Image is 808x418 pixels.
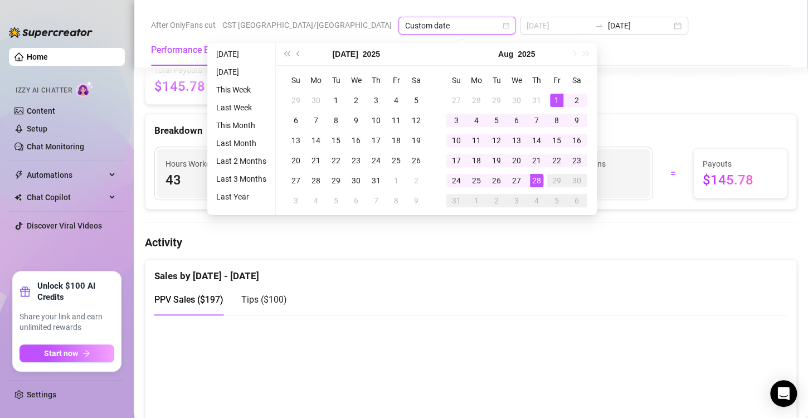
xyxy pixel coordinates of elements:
[309,114,323,127] div: 7
[510,134,523,147] div: 13
[326,150,346,171] td: 2025-07-22
[390,154,403,167] div: 25
[547,150,567,171] td: 2025-08-22
[289,174,303,187] div: 27
[527,130,547,150] td: 2025-08-14
[306,191,326,211] td: 2025-08-04
[470,94,483,107] div: 28
[527,70,547,90] th: Th
[369,134,383,147] div: 17
[567,191,587,211] td: 2025-09-06
[466,130,486,150] td: 2025-08-11
[406,191,426,211] td: 2025-08-09
[390,174,403,187] div: 1
[346,110,366,130] td: 2025-07-09
[212,190,271,203] li: Last Year
[659,164,686,182] div: =
[490,194,503,207] div: 2
[286,90,306,110] td: 2025-06-29
[530,94,543,107] div: 31
[44,349,78,358] span: Start now
[326,90,346,110] td: 2025-07-01
[14,171,23,179] span: thunderbolt
[406,171,426,191] td: 2025-08-02
[386,70,406,90] th: Fr
[82,349,90,357] span: arrow-right
[27,188,106,206] span: Chat Copilot
[530,114,543,127] div: 7
[410,94,423,107] div: 5
[20,344,114,362] button: Start nowarrow-right
[490,94,503,107] div: 29
[386,90,406,110] td: 2025-07-04
[527,20,590,32] input: Start date
[530,194,543,207] div: 4
[390,134,403,147] div: 18
[212,172,271,186] li: Last 3 Months
[27,106,55,115] a: Content
[346,130,366,150] td: 2025-07-16
[510,94,523,107] div: 30
[550,134,563,147] div: 15
[470,174,483,187] div: 25
[490,154,503,167] div: 19
[446,130,466,150] td: 2025-08-10
[406,150,426,171] td: 2025-07-26
[405,17,509,34] span: Custom date
[212,101,271,114] li: Last Week
[286,110,306,130] td: 2025-07-06
[369,94,383,107] div: 3
[410,194,423,207] div: 9
[527,110,547,130] td: 2025-08-07
[366,191,386,211] td: 2025-08-07
[486,70,507,90] th: Tu
[446,171,466,191] td: 2025-08-24
[349,134,363,147] div: 16
[703,158,778,170] span: Payouts
[406,110,426,130] td: 2025-07-12
[470,134,483,147] div: 11
[450,134,463,147] div: 10
[154,294,223,305] span: PPV Sales ( $197 )
[530,154,543,167] div: 21
[212,119,271,132] li: This Month
[446,90,466,110] td: 2025-07-27
[486,171,507,191] td: 2025-08-26
[507,191,527,211] td: 2025-09-03
[329,174,343,187] div: 29
[154,123,787,138] div: Breakdown
[470,114,483,127] div: 4
[595,21,603,30] span: to
[349,94,363,107] div: 2
[486,150,507,171] td: 2025-08-19
[567,171,587,191] td: 2025-08-30
[406,130,426,150] td: 2025-07-19
[490,134,503,147] div: 12
[329,114,343,127] div: 8
[567,110,587,130] td: 2025-08-09
[212,83,271,96] li: This Week
[366,70,386,90] th: Th
[9,27,93,38] img: logo-BBDzfeDw.svg
[369,174,383,187] div: 31
[446,70,466,90] th: Su
[293,43,305,65] button: Previous month (PageUp)
[390,194,403,207] div: 8
[326,191,346,211] td: 2025-08-05
[510,194,523,207] div: 3
[386,130,406,150] td: 2025-07-18
[346,150,366,171] td: 2025-07-23
[466,70,486,90] th: Mo
[446,110,466,130] td: 2025-08-03
[306,90,326,110] td: 2025-06-30
[16,85,72,96] span: Izzy AI Chatter
[486,130,507,150] td: 2025-08-12
[490,114,503,127] div: 5
[547,171,567,191] td: 2025-08-29
[212,47,271,61] li: [DATE]
[507,171,527,191] td: 2025-08-27
[154,64,202,76] span: Total Payouts
[446,191,466,211] td: 2025-08-31
[770,380,797,407] div: Open Intercom Messenger
[306,150,326,171] td: 2025-07-21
